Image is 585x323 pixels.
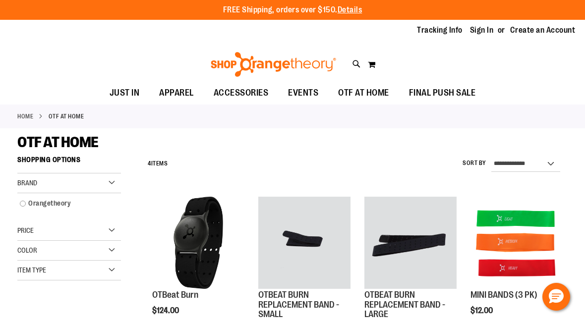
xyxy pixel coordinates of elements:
[15,198,115,209] a: Orangetheory
[470,25,494,36] a: Sign In
[152,197,244,289] img: Main view of OTBeat Burn 6.0-C
[288,82,318,104] span: EVENTS
[417,25,463,36] a: Tracking Info
[409,82,476,104] span: FINAL PUSH SALE
[17,134,99,151] span: OTF AT HOME
[364,290,445,320] a: OTBEAT BURN REPLACEMENT BAND - LARGE
[152,306,180,315] span: $124.00
[17,151,121,173] strong: Shopping Options
[148,156,168,171] h2: Items
[542,283,570,311] button: Hello, have a question? Let’s chat.
[100,82,150,105] a: JUST IN
[463,159,486,167] label: Sort By
[510,25,576,36] a: Create an Account
[49,112,84,121] strong: OTF AT HOME
[470,290,537,300] a: MINI BANDS (3 PK)
[149,82,204,105] a: APPAREL
[338,5,362,14] a: Details
[110,82,140,104] span: JUST IN
[204,82,279,105] a: ACCESSORIES
[17,179,37,187] span: Brand
[278,82,328,105] a: EVENTS
[328,82,399,104] a: OTF AT HOME
[470,197,563,290] a: MINI BANDS (3 PK)
[470,306,494,315] span: $12.00
[159,82,194,104] span: APPAREL
[338,82,389,104] span: OTF AT HOME
[152,197,244,290] a: Main view of OTBeat Burn 6.0-C
[209,52,338,77] img: Shop Orangetheory
[364,197,457,290] a: OTBEAT BURN REPLACEMENT BAND - LARGE
[17,226,34,234] span: Price
[258,197,351,290] a: OTBEAT BURN REPLACEMENT BAND - SMALL
[17,266,46,274] span: Item Type
[470,197,563,289] img: MINI BANDS (3 PK)
[399,82,486,105] a: FINAL PUSH SALE
[17,112,33,121] a: Home
[152,290,198,300] a: OTBeat Burn
[223,4,362,16] p: FREE Shipping, orders over $150.
[148,160,151,167] span: 4
[364,197,457,289] img: OTBEAT BURN REPLACEMENT BAND - LARGE
[258,290,339,320] a: OTBEAT BURN REPLACEMENT BAND - SMALL
[258,197,351,289] img: OTBEAT BURN REPLACEMENT BAND - SMALL
[214,82,269,104] span: ACCESSORIES
[17,246,37,254] span: Color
